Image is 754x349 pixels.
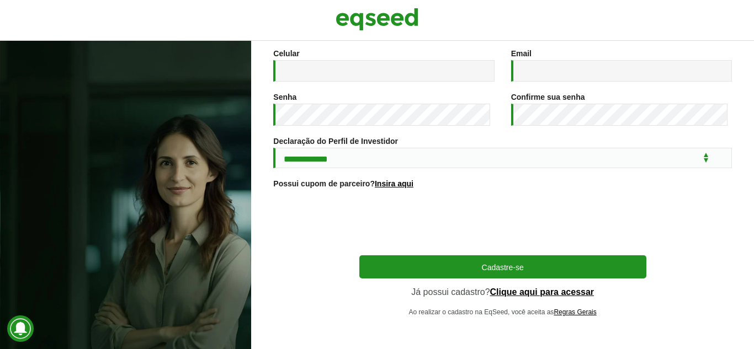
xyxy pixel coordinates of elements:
[554,309,596,315] a: Regras Gerais
[419,201,587,244] iframe: reCAPTCHA
[273,93,296,101] label: Senha
[490,288,594,297] a: Clique aqui para acessar
[359,287,646,297] p: Já possui cadastro?
[336,6,418,33] img: EqSeed Logo
[511,93,585,101] label: Confirme sua senha
[375,180,413,187] a: Insira aqui
[273,180,413,187] label: Possui cupom de parceiro?
[273,137,398,145] label: Declaração do Perfil de Investidor
[511,50,532,57] label: Email
[359,308,646,316] p: Ao realizar o cadastro na EqSeed, você aceita as
[359,255,646,278] button: Cadastre-se
[273,50,299,57] label: Celular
